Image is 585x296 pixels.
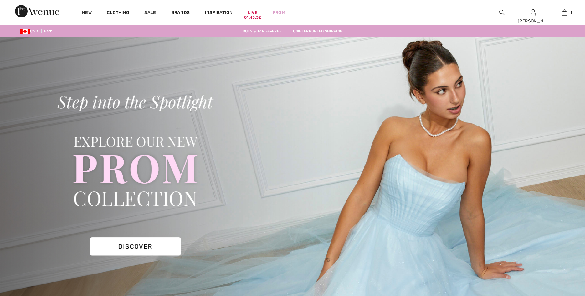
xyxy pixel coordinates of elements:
a: Live01:43:32 [248,9,258,16]
img: search the website [499,9,505,16]
div: [PERSON_NAME] [518,18,548,24]
a: New [82,10,92,17]
a: Brands [171,10,190,17]
span: CAD [20,29,40,33]
span: 1 [570,10,572,15]
img: Canadian Dollar [20,29,30,34]
iframe: Opens a widget where you can chat to one of our agents [545,277,579,293]
a: 1 [549,9,580,16]
img: My Info [531,9,536,16]
a: Sale [144,10,156,17]
span: Inspiration [205,10,233,17]
a: Prom [273,9,285,16]
a: Sign In [531,9,536,15]
div: 01:43:32 [244,15,261,21]
a: Clothing [107,10,129,17]
img: My Bag [562,9,567,16]
span: EN [44,29,52,33]
img: 1ère Avenue [15,5,59,17]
